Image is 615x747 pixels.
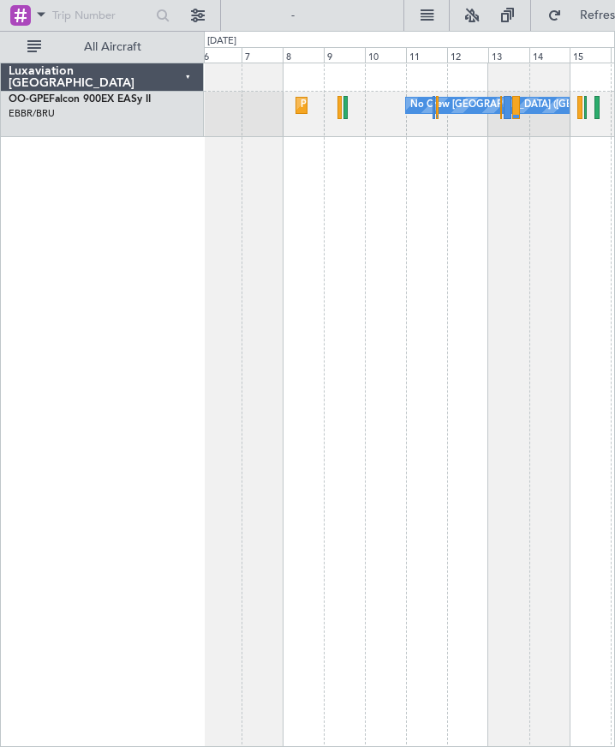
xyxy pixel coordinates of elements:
div: 15 [570,47,611,63]
span: All Aircraft [45,41,181,53]
div: 9 [324,47,365,63]
div: 12 [447,47,488,63]
div: 10 [365,47,406,63]
span: OO-GPE [9,94,49,105]
div: 7 [242,47,283,63]
div: 8 [283,47,324,63]
div: 13 [488,47,529,63]
div: [DATE] [207,34,236,49]
input: Trip Number [52,3,151,28]
a: EBBR/BRU [9,107,55,120]
div: 14 [529,47,570,63]
div: 6 [200,47,242,63]
div: Planned Maint [GEOGRAPHIC_DATA] ([GEOGRAPHIC_DATA] National) [301,93,611,118]
a: OO-GPEFalcon 900EX EASy II [9,94,151,105]
button: All Aircraft [19,33,186,61]
div: 11 [406,47,447,63]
